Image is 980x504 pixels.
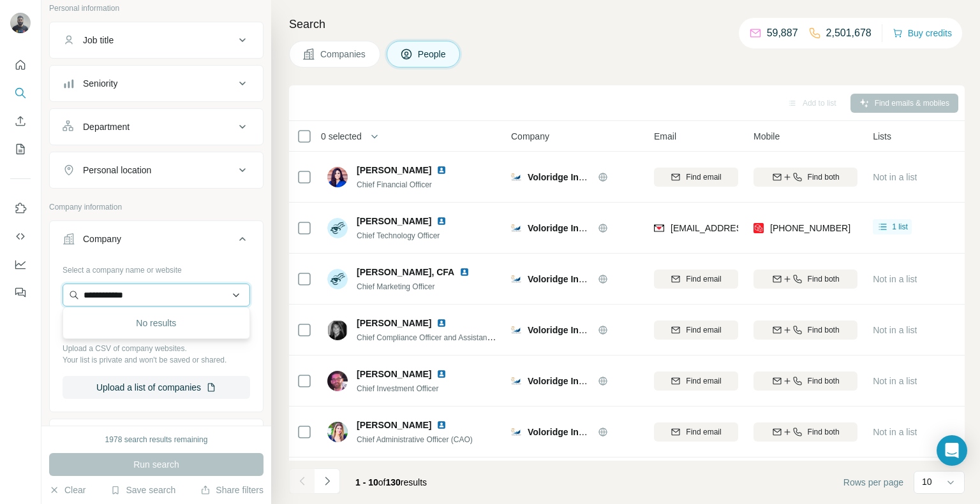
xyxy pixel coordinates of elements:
img: Logo of Voloridge Investment Management [511,427,521,437]
button: Find both [754,270,857,289]
button: Dashboard [10,253,31,276]
div: Company [83,233,121,245]
button: Upload a list of companies [63,376,250,399]
img: LinkedIn logo [436,216,447,226]
span: Chief Administrative Officer (CAO) [357,435,473,444]
span: 1 list [892,221,908,233]
button: Find email [654,168,738,187]
span: Chief Compliance Officer and Assistant General Counsel [357,332,549,342]
span: People [418,48,447,61]
img: provider prospeo logo [754,222,764,234]
span: 1 - 10 [355,477,378,487]
span: Chief Marketing Officer [357,282,435,291]
span: Voloridge Investment Management [528,427,675,437]
p: Your list is private and won't be saved or shared. [63,354,250,366]
span: [PERSON_NAME] [357,317,431,329]
span: [PERSON_NAME], CFA [357,266,454,278]
span: Not in a list [873,274,917,284]
img: LinkedIn logo [436,318,447,328]
span: Find both [808,273,840,285]
span: Find email [686,273,721,285]
button: Find email [654,371,738,391]
span: 130 [386,477,401,487]
span: [PERSON_NAME] [357,419,431,431]
span: Email [654,130,676,143]
span: Companies [320,48,367,61]
img: Avatar [327,371,348,391]
span: Find email [686,171,721,183]
button: Find both [754,320,857,340]
button: Company [50,224,263,259]
span: Lists [873,130,891,143]
span: [PERSON_NAME] [357,164,431,176]
button: Enrich CSV [10,110,31,133]
span: [PERSON_NAME] [357,215,431,227]
button: Feedback [10,281,31,304]
button: Clear [49,484,85,496]
button: Share filters [200,484,264,496]
button: My lists [10,138,31,161]
span: 0 selected [321,130,362,143]
span: of [378,477,386,487]
span: Find both [808,426,840,438]
button: Department [50,112,263,142]
span: Not in a list [873,325,917,335]
span: Not in a list [873,376,917,386]
span: Mobile [754,130,780,143]
img: Logo of Voloridge Investment Management [511,223,521,233]
p: 2,501,678 [826,25,872,41]
span: Find email [686,375,721,387]
button: Find email [654,270,738,289]
span: Voloridge Investment Management [528,223,675,233]
p: Personal information [49,3,264,14]
img: Avatar [327,422,348,442]
button: Navigate to next page [315,468,340,494]
img: Logo of Voloridge Investment Management [511,172,521,182]
h4: Search [289,15,965,33]
span: Find both [808,171,840,183]
img: Avatar [10,13,31,33]
p: Upload a CSV of company websites. [63,343,250,354]
button: Use Surfe API [10,225,31,248]
button: Industry [50,422,263,452]
button: Search [10,82,31,104]
img: Avatar [327,218,348,238]
img: LinkedIn logo [436,369,447,379]
button: Seniority [50,68,263,99]
span: Voloridge Investment Management [528,274,675,284]
span: Find email [686,324,721,336]
button: Find both [754,168,857,187]
img: provider findymail logo [654,222,664,234]
span: Company [511,130,549,143]
button: Quick start [10,54,31,76]
span: Rows per page [843,476,903,489]
span: [PERSON_NAME] [357,368,431,380]
img: LinkedIn logo [436,420,447,430]
span: Chief Financial Officer [357,180,432,189]
div: No results [66,310,247,336]
div: Department [83,120,130,133]
span: Not in a list [873,427,917,437]
div: Select a company name or website [63,259,250,276]
div: 1978 search results remaining [105,434,208,445]
button: Job title [50,25,263,55]
span: Voloridge Investment Management [528,172,675,182]
p: 59,887 [767,25,798,41]
img: Avatar [327,269,348,289]
span: results [355,477,427,487]
span: Voloridge Investment Management [528,325,675,335]
img: Logo of Voloridge Investment Management [511,376,521,386]
span: [PHONE_NUMBER] [770,223,850,233]
img: LinkedIn logo [459,267,470,277]
span: Find both [808,324,840,336]
p: 10 [922,475,932,488]
button: Find email [654,320,738,340]
div: Seniority [83,77,117,90]
button: Find both [754,371,857,391]
button: Buy credits [893,24,952,42]
button: Find email [654,422,738,442]
p: Company information [49,201,264,213]
span: Find both [808,375,840,387]
img: Avatar [327,320,348,340]
span: Chief Investment Officer [357,384,439,393]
